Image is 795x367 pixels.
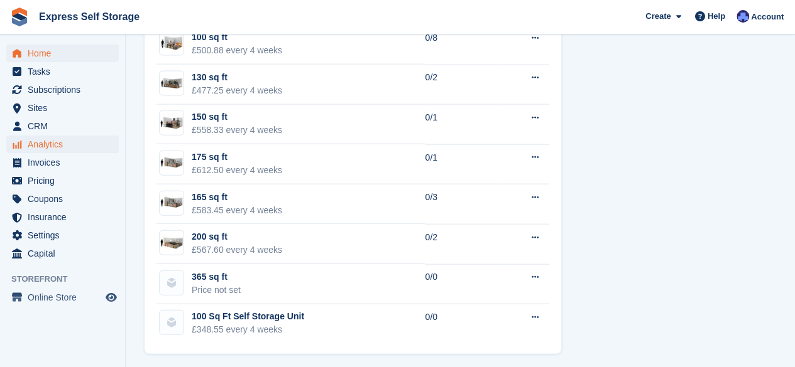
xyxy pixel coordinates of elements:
img: 100-sqft-unit%20(4).jpg [160,35,184,53]
a: Express Self Storage [34,6,145,27]
a: menu [6,136,119,153]
img: 175-sqft-unit%20(3).jpg [160,154,184,173]
a: menu [6,245,119,262]
td: 0/0 [425,304,502,344]
div: Price not set [192,284,241,297]
a: menu [6,289,119,306]
span: Account [751,11,784,23]
td: 0/8 [425,25,502,65]
a: menu [6,154,119,171]
td: 0/3 [425,184,502,225]
td: 0/2 [425,224,502,264]
div: £348.55 every 4 weeks [192,323,304,336]
img: stora-icon-8386f47178a22dfd0bd8f6a31ec36ba5ce8667c1dd55bd0f319d3a0aa187defe.svg [10,8,29,26]
div: £612.50 every 4 weeks [192,164,282,177]
img: blank-unit-type-icon-ffbac7b88ba66c5e286b0e438baccc4b9c83835d4c34f86887a83fc20ec27e7b.svg [160,271,184,295]
span: Pricing [28,172,103,189]
div: 150 sq ft [192,110,282,124]
a: Preview store [104,290,119,305]
img: Vahnika Batchu [737,10,749,23]
span: Settings [28,226,103,244]
div: 165 sq ft [192,191,282,204]
span: Tasks [28,63,103,80]
a: menu [6,45,119,62]
a: menu [6,208,119,226]
span: Analytics [28,136,103,153]
div: £567.60 every 4 weeks [192,243,282,257]
a: menu [6,63,119,80]
span: Create [645,10,671,23]
div: 100 Sq Ft Self Storage Unit [192,310,304,323]
span: Sites [28,99,103,117]
div: £558.33 every 4 weeks [192,124,282,137]
a: menu [6,99,119,117]
td: 0/2 [425,65,502,105]
span: CRM [28,117,103,135]
div: 175 sq ft [192,151,282,164]
img: 200-sqft-unit%20(3).jpg [160,234,184,252]
a: menu [6,81,119,98]
img: 175-sqft-unit%20(3).jpg [160,194,184,212]
div: £583.45 every 4 weeks [192,204,282,217]
a: menu [6,226,119,244]
div: 200 sq ft [192,230,282,243]
td: 0/1 [425,144,502,184]
span: Insurance [28,208,103,226]
span: Home [28,45,103,62]
div: 130 sq ft [192,71,282,84]
span: Storefront [11,273,125,285]
a: menu [6,172,119,189]
span: Help [708,10,725,23]
td: 0/0 [425,264,502,304]
img: 135-sqft-unit%20(2).jpg [160,75,184,93]
div: £477.25 every 4 weeks [192,84,282,97]
a: menu [6,190,119,208]
td: 0/1 [425,105,502,145]
span: Online Store [28,289,103,306]
span: Capital [28,245,103,262]
div: 365 sq ft [192,270,241,284]
img: 150-sqft-unit%20(2).jpg [160,114,184,132]
a: menu [6,117,119,135]
img: blank-unit-type-icon-ffbac7b88ba66c5e286b0e438baccc4b9c83835d4c34f86887a83fc20ec27e7b.svg [160,311,184,334]
span: Subscriptions [28,81,103,98]
span: Invoices [28,154,103,171]
div: 100 sq ft [192,31,282,44]
span: Coupons [28,190,103,208]
div: £500.88 every 4 weeks [192,44,282,57]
